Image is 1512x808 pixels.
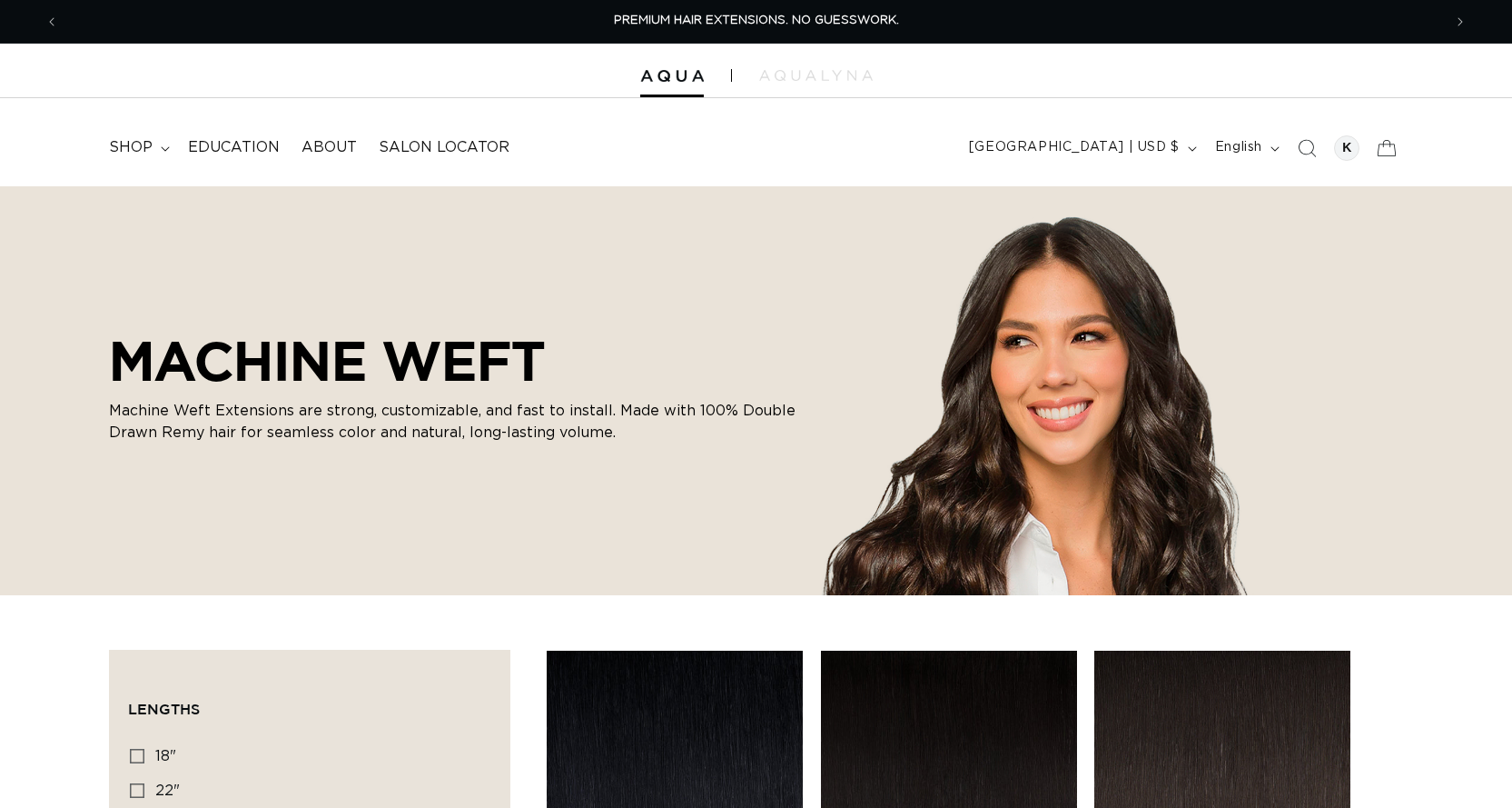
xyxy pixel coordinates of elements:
img: aqualyna.com [759,70,873,81]
span: Education [188,138,280,157]
button: Previous announcement [32,5,72,39]
button: [GEOGRAPHIC_DATA] | USD $ [958,131,1204,165]
button: Next announcement [1440,5,1480,39]
a: Education [177,127,291,168]
span: Lengths [128,701,200,717]
h2: MACHINE WEFT [109,329,799,393]
span: 22" [155,783,180,798]
summary: Search [1287,128,1327,168]
p: Machine Weft Extensions are strong, customizable, and fast to install. Made with 100% Double Draw... [109,400,799,444]
a: About [291,127,368,168]
span: shop [109,138,153,157]
img: Aqua Hair Extensions [640,70,704,83]
span: About [301,138,357,157]
span: [GEOGRAPHIC_DATA] | USD $ [969,138,1180,157]
span: PREMIUM HAIR EXTENSIONS. NO GUESSWORK. [614,15,899,26]
span: 18" [155,749,176,763]
span: Salon Locator [379,138,509,157]
a: Salon Locator [368,127,520,168]
span: English [1215,138,1262,157]
summary: shop [98,127,177,168]
summary: Lengths (0 selected) [128,669,491,734]
button: English [1204,131,1287,165]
